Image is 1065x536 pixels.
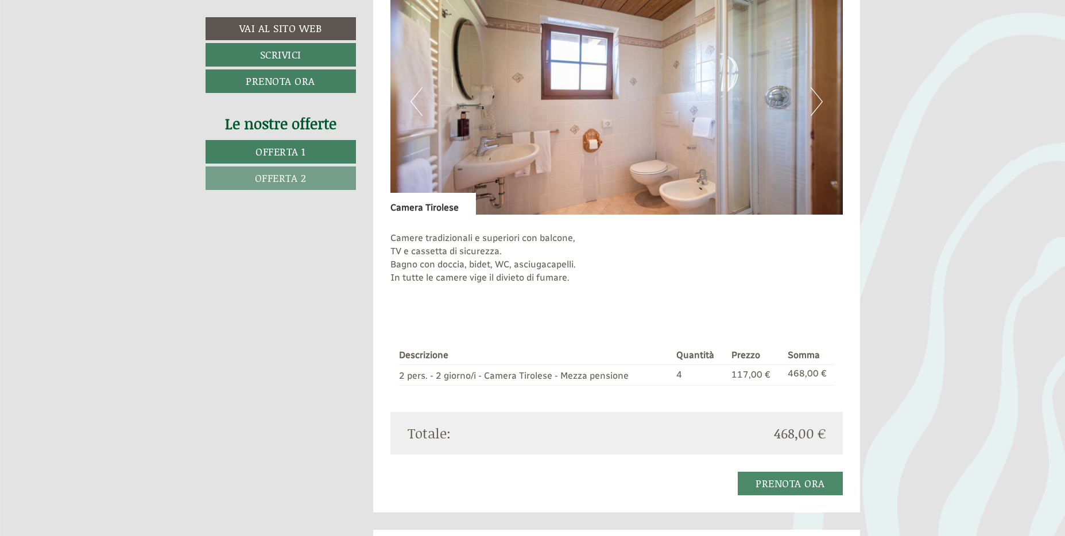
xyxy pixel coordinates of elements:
th: Descrizione [399,347,672,364]
button: Previous [410,87,423,116]
div: Totale: [399,424,617,443]
span: Offerta 1 [255,144,305,159]
th: Somma [783,347,834,364]
p: Camere tradizionali e superiori con balcone, TV e cassetta di sicurezza. Bagno con doccia, bidet,... [390,232,843,297]
td: 468,00 € [783,365,834,386]
div: Le nostre offerte [206,113,356,134]
span: Offerta 2 [255,170,307,185]
a: Prenota ora [738,472,843,495]
div: Camera Tirolese [390,193,476,215]
a: Vai al sito web [206,17,356,40]
td: 2 pers. - 2 giorno/i - Camera Tirolese - Mezza pensione [399,365,672,386]
button: Next [811,87,823,116]
span: 117,00 € [731,369,770,380]
a: Scrivici [206,43,356,67]
span: 468,00 € [774,424,826,443]
td: 4 [672,365,727,386]
a: Prenota ora [206,69,356,93]
th: Quantità [672,347,727,364]
th: Prezzo [727,347,783,364]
